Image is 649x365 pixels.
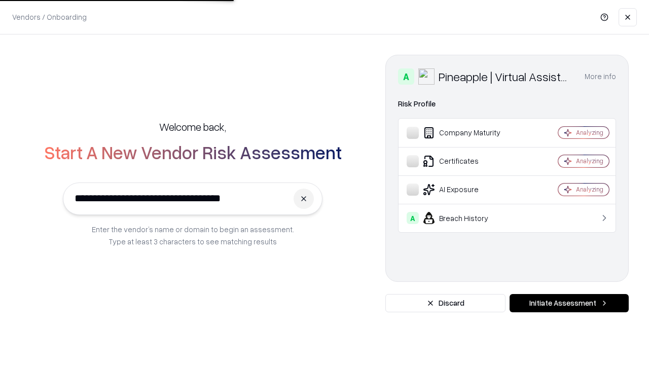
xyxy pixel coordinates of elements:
[385,294,506,312] button: Discard
[510,294,629,312] button: Initiate Assessment
[439,68,572,85] div: Pineapple | Virtual Assistant Agency
[159,120,226,134] h5: Welcome back,
[407,184,528,196] div: AI Exposure
[398,68,414,85] div: A
[585,67,616,86] button: More info
[44,142,342,162] h2: Start A New Vendor Risk Assessment
[407,212,419,224] div: A
[92,223,294,247] p: Enter the vendor’s name or domain to begin an assessment. Type at least 3 characters to see match...
[418,68,435,85] img: Pineapple | Virtual Assistant Agency
[576,128,603,137] div: Analyzing
[576,157,603,165] div: Analyzing
[407,212,528,224] div: Breach History
[407,155,528,167] div: Certificates
[398,98,616,110] div: Risk Profile
[407,127,528,139] div: Company Maturity
[576,185,603,194] div: Analyzing
[12,12,87,22] p: Vendors / Onboarding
